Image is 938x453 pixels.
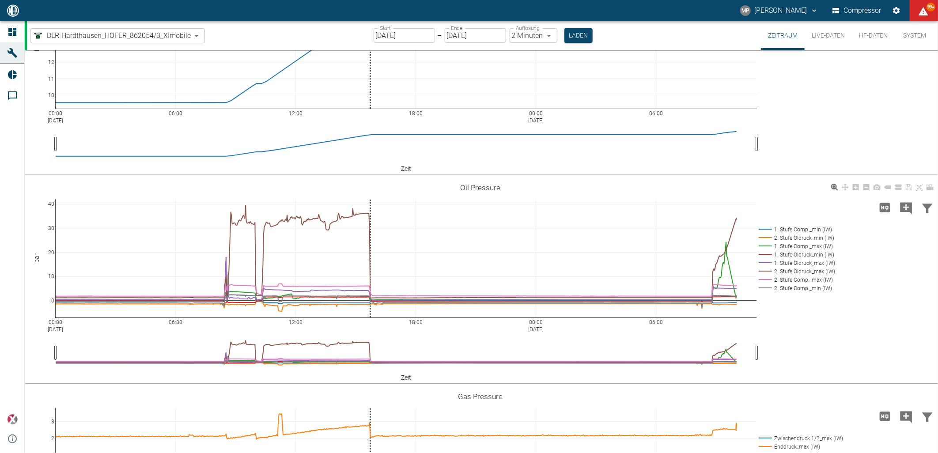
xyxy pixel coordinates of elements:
button: Kommentar hinzufügen [896,196,917,219]
button: Compressor [831,3,883,19]
button: Zeitraum [761,21,805,50]
button: Daten filtern [917,405,938,428]
button: Live-Daten [805,21,852,50]
span: 99+ [927,3,935,11]
button: Daten filtern [917,196,938,219]
img: Xplore Logo [7,414,18,425]
div: 2 Minuten [510,28,557,43]
p: – [438,30,442,41]
span: Hohe Auflösung [874,203,896,211]
a: DLR-Hardthausen_HOFER_862054/3_XImobile [33,30,191,41]
img: logo [6,4,20,16]
span: Hohe Auflösung [874,411,896,420]
input: DD.MM.YYYY [374,28,435,43]
button: marc.philipps@neac.de [739,3,820,19]
button: HF-Daten [852,21,895,50]
button: System [895,21,934,50]
label: Auflösung [516,24,540,32]
span: DLR-Hardthausen_HOFER_862054/3_XImobile [47,30,191,41]
div: MP [740,5,751,16]
button: Laden [564,28,593,43]
button: Kommentar hinzufügen [896,405,917,428]
input: DD.MM.YYYY [445,28,506,43]
label: Start [380,24,391,32]
button: Einstellungen [889,3,904,19]
label: Ende [451,24,462,32]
